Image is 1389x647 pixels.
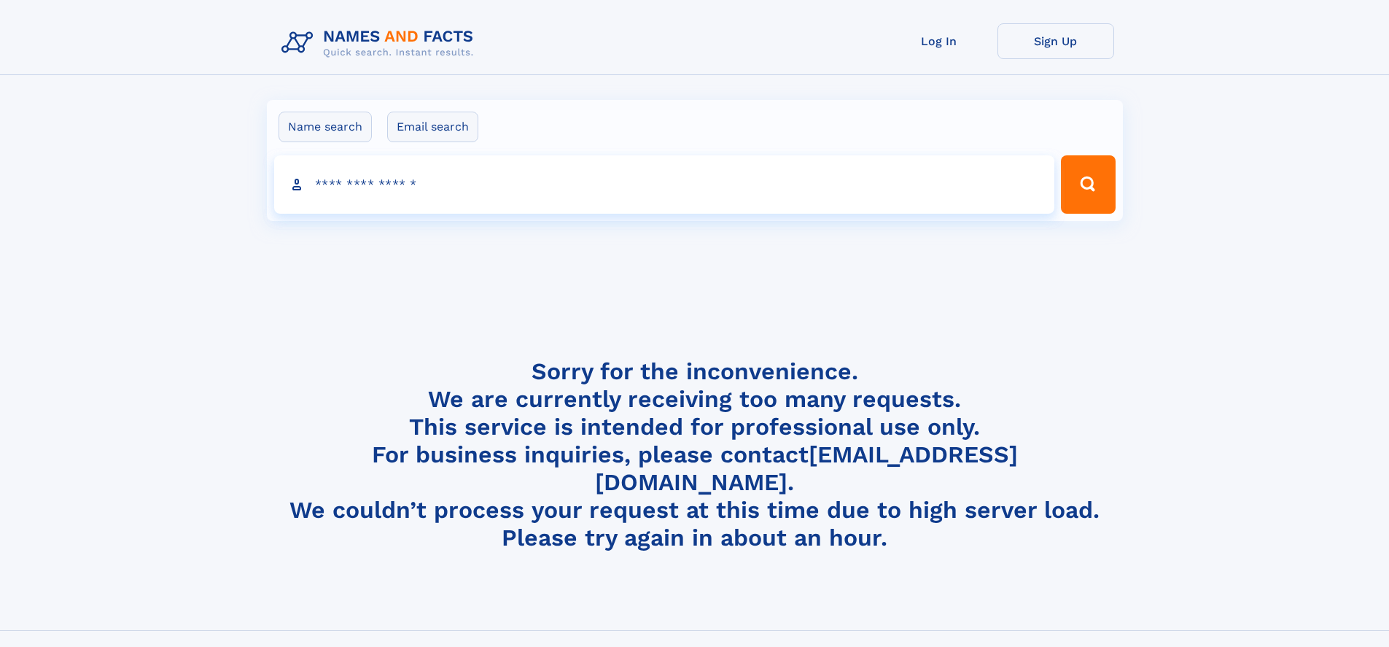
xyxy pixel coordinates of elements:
[276,23,486,63] img: Logo Names and Facts
[279,112,372,142] label: Name search
[276,357,1114,552] h4: Sorry for the inconvenience. We are currently receiving too many requests. This service is intend...
[387,112,478,142] label: Email search
[1061,155,1115,214] button: Search Button
[881,23,997,59] a: Log In
[274,155,1055,214] input: search input
[997,23,1114,59] a: Sign Up
[595,441,1018,496] a: [EMAIL_ADDRESS][DOMAIN_NAME]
